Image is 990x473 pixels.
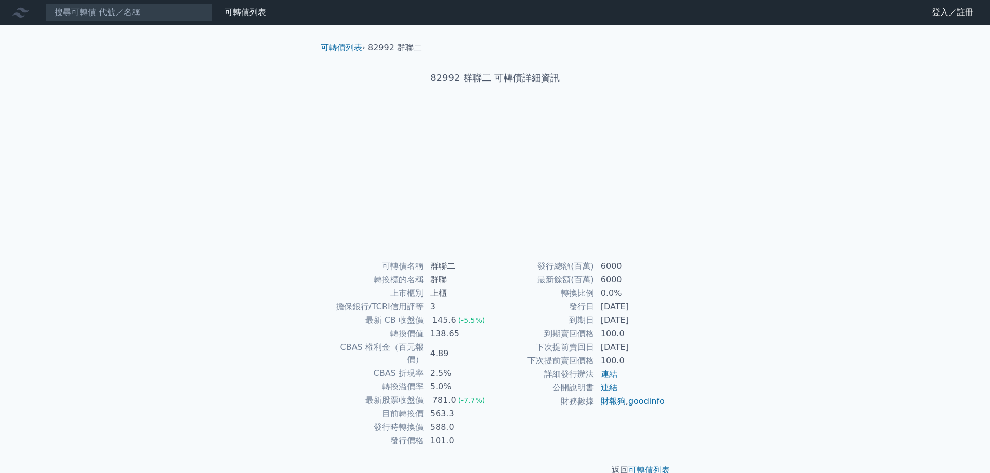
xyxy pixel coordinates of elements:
a: 可轉債列表 [321,43,362,52]
a: 連結 [601,383,617,393]
li: 82992 群聯二 [368,42,422,54]
td: 0.0% [595,287,666,300]
td: 發行日 [495,300,595,314]
td: 可轉債名稱 [325,260,424,273]
td: 6000 [595,273,666,287]
a: 登入／註冊 [923,4,982,21]
td: 轉換比例 [495,287,595,300]
span: (-7.7%) [458,396,485,404]
td: 100.0 [595,327,666,341]
td: , [595,395,666,408]
td: CBAS 折現率 [325,367,424,380]
td: 到期日 [495,314,595,327]
li: › [321,42,365,54]
td: 擔保銀行/TCRI信用評等 [325,300,424,314]
td: 563.3 [424,407,495,421]
td: 群聯 [424,273,495,287]
td: 6000 [595,260,666,273]
td: 上市櫃別 [325,287,424,300]
h1: 82992 群聯二 可轉債詳細資訊 [312,71,678,85]
input: 搜尋可轉債 代號／名稱 [46,4,212,21]
td: 發行時轉換價 [325,421,424,434]
td: 101.0 [424,434,495,448]
td: [DATE] [595,300,666,314]
td: 138.65 [424,327,495,341]
a: 財報狗 [601,396,626,406]
td: 詳細發行辦法 [495,368,595,381]
td: 100.0 [595,354,666,368]
td: 下次提前賣回價格 [495,354,595,368]
div: 145.6 [430,314,458,327]
td: CBAS 權利金（百元報價） [325,341,424,367]
td: 群聯二 [424,260,495,273]
a: 連結 [601,369,617,379]
a: 可轉債列表 [225,7,266,17]
td: 最新股票收盤價 [325,394,424,407]
td: [DATE] [595,341,666,354]
td: 轉換標的名稱 [325,273,424,287]
td: 5.0% [424,380,495,394]
td: 下次提前賣回日 [495,341,595,354]
td: 公開說明書 [495,381,595,395]
td: 轉換溢價率 [325,380,424,394]
td: 3 [424,300,495,314]
td: 588.0 [424,421,495,434]
td: 發行總額(百萬) [495,260,595,273]
td: 上櫃 [424,287,495,300]
div: 781.0 [430,394,458,407]
a: goodinfo [628,396,665,406]
td: [DATE] [595,314,666,327]
td: 最新 CB 收盤價 [325,314,424,327]
td: 目前轉換價 [325,407,424,421]
td: 發行價格 [325,434,424,448]
td: 到期賣回價格 [495,327,595,341]
td: 財務數據 [495,395,595,408]
td: 4.89 [424,341,495,367]
td: 2.5% [424,367,495,380]
span: (-5.5%) [458,316,485,325]
td: 轉換價值 [325,327,424,341]
td: 最新餘額(百萬) [495,273,595,287]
